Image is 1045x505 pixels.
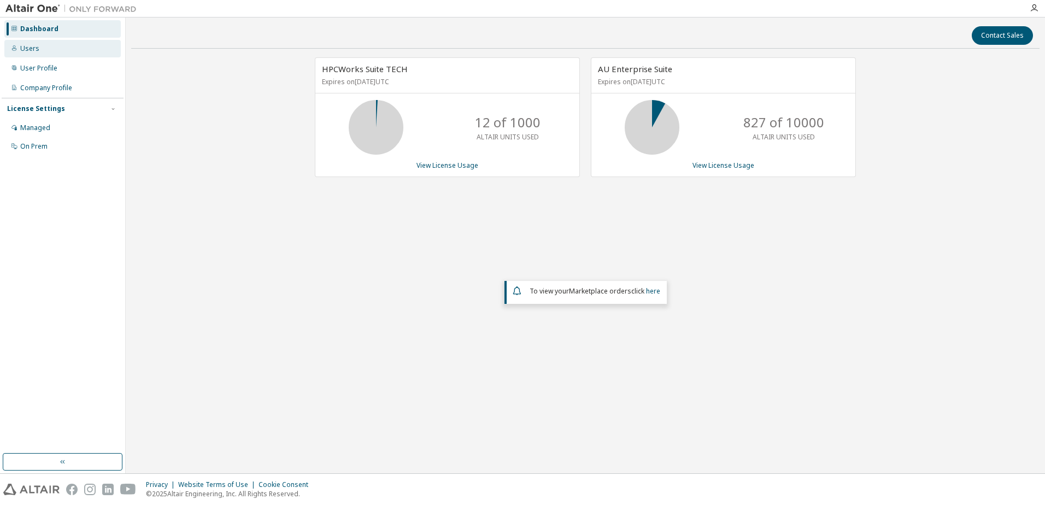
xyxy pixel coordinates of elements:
div: Privacy [146,480,178,489]
div: Website Terms of Use [178,480,259,489]
p: Expires on [DATE] UTC [598,77,846,86]
p: ALTAIR UNITS USED [753,132,815,142]
a: here [646,286,660,296]
img: youtube.svg [120,484,136,495]
a: View License Usage [692,161,754,170]
span: To view your click [530,286,660,296]
div: License Settings [7,104,65,113]
img: linkedin.svg [102,484,114,495]
img: Altair One [5,3,142,14]
div: Dashboard [20,25,58,33]
img: instagram.svg [84,484,96,495]
em: Marketplace orders [569,286,631,296]
div: On Prem [20,142,48,151]
div: User Profile [20,64,57,73]
a: View License Usage [416,161,478,170]
div: Cookie Consent [259,480,315,489]
p: © 2025 Altair Engineering, Inc. All Rights Reserved. [146,489,315,498]
p: ALTAIR UNITS USED [477,132,539,142]
p: 827 of 10000 [743,113,824,132]
div: Users [20,44,39,53]
span: AU Enterprise Suite [598,63,672,74]
p: 12 of 1000 [475,113,541,132]
button: Contact Sales [972,26,1033,45]
div: Managed [20,124,50,132]
p: Expires on [DATE] UTC [322,77,570,86]
img: altair_logo.svg [3,484,60,495]
img: facebook.svg [66,484,78,495]
div: Company Profile [20,84,72,92]
span: HPCWorks Suite TECH [322,63,408,74]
